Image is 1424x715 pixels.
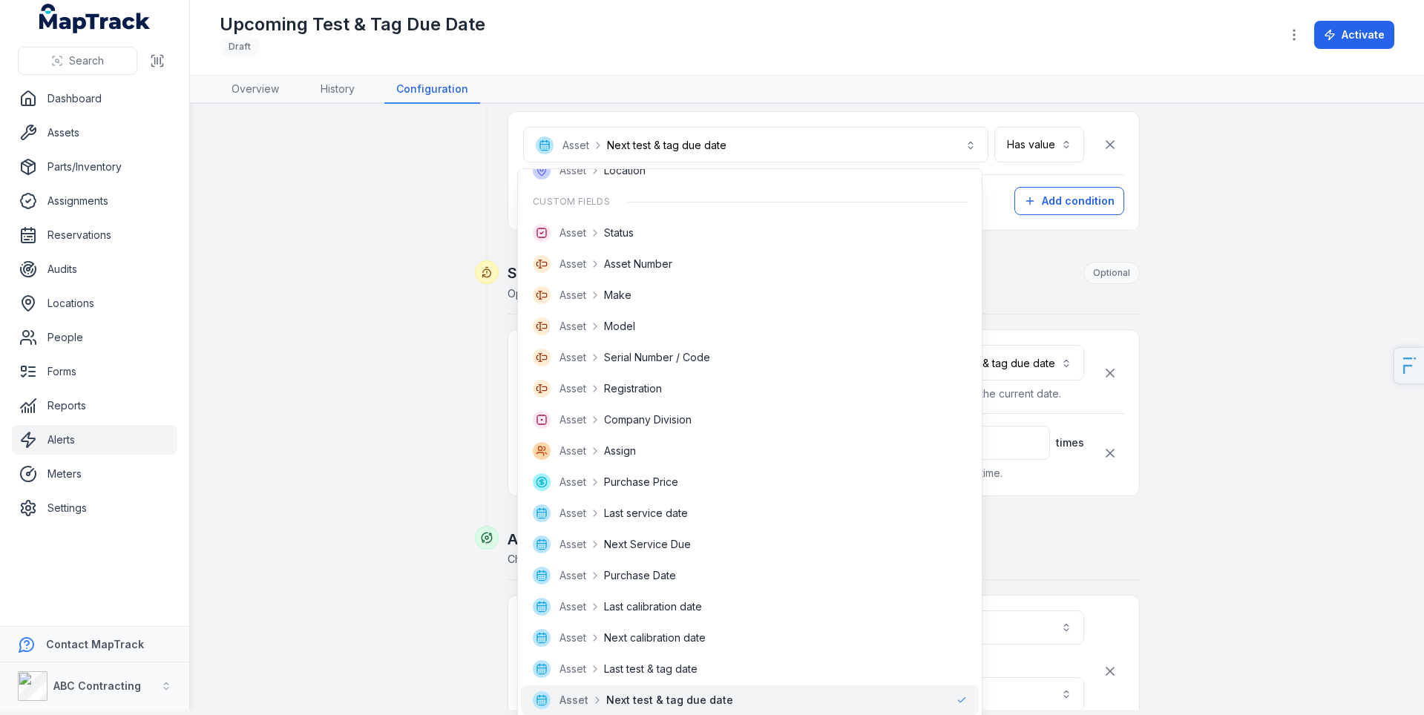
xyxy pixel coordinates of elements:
[560,288,586,303] span: Asset
[560,350,586,365] span: Asset
[604,412,692,427] span: Company Division
[560,537,586,552] span: Asset
[604,350,710,365] span: Serial Number / Code
[560,599,586,614] span: Asset
[560,412,586,427] span: Asset
[604,662,698,676] span: Last test & tag date
[560,693,588,708] span: Asset
[604,257,672,271] span: Asset Number
[604,630,706,645] span: Next calibration date
[560,381,586,396] span: Asset
[560,444,586,458] span: Asset
[604,163,646,178] span: Location
[604,599,702,614] span: Last calibration date
[604,444,636,458] span: Assign
[604,319,635,334] span: Model
[560,506,586,521] span: Asset
[606,693,733,708] span: Next test & tag due date
[604,537,691,552] span: Next Service Due
[604,475,678,490] span: Purchase Price
[521,187,979,217] div: Custom Fields
[560,163,586,178] span: Asset
[604,381,662,396] span: Registration
[560,568,586,583] span: Asset
[560,257,586,271] span: Asset
[560,475,586,490] span: Asset
[560,319,586,334] span: Asset
[560,630,586,645] span: Asset
[560,662,586,676] span: Asset
[560,225,586,240] span: Asset
[604,288,631,303] span: Make
[604,506,688,521] span: Last service date
[604,225,634,240] span: Status
[604,568,676,583] span: Purchase Date
[523,127,988,162] button: AssetNext test & tag due date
